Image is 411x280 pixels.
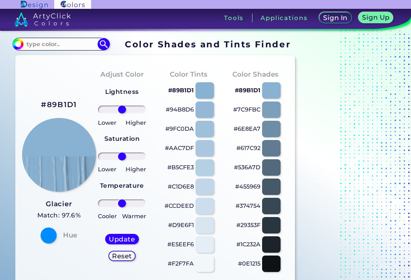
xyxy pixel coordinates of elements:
p: #CCDEED [165,201,194,211]
img: logo_artyclick_colors_white.svg [14,12,71,26]
p: Warmer [122,211,146,221]
img: ArtyClick Design logo [21,1,48,8]
strong: Temperature [100,182,144,189]
p: #7C9FBC [233,105,260,114]
p: #C1D6E8 [168,182,194,191]
h5: Update [110,236,134,242]
h4: Color Shades [232,69,279,80]
a: Glacier Match: 97.6% [37,198,81,221]
p: #89B1D1 [168,85,194,95]
p: #455969 [235,182,260,191]
p: #617C92 [236,143,260,153]
p: Cooler [98,211,117,221]
a: Sign In [321,13,350,23]
a: Sign Up [360,13,392,23]
h1: Color Shades and Tints Finder [125,38,291,50]
img: paint_stamp_2_half.png [22,118,96,192]
h5: Sign Up [363,14,388,20]
p: #B5CFE3 [167,162,194,172]
h4: Adjust Color [100,69,144,80]
p: #374754 [236,201,260,211]
input: type color.. [24,39,98,49]
p: #D9E6F1 [168,220,194,230]
p: #536A7D [234,162,260,172]
p: #9FC0DA [165,124,194,134]
p: #1C232A [236,239,260,249]
h3: Glacier [37,199,81,209]
p: Higher [126,118,146,128]
p: #F2F7FA [168,259,194,268]
p: #29353F [236,220,260,230]
h5: Sign In [324,15,346,21]
p: #0E1215 [238,259,260,268]
p: Lower [98,118,116,128]
h5: Match: 97.6% [37,210,81,221]
h4: Color Tints [170,69,208,80]
p: Lower [98,164,116,174]
h4: Hue [63,229,77,241]
h2: #89B1D1 [41,99,77,110]
h5: Reset [113,253,131,259]
h3: Tools [224,15,244,21]
p: #E5EEF6 [167,239,194,249]
p: #AAC7DF [165,143,194,153]
strong: Saturation [104,135,140,142]
p: #89B1D1 [235,85,260,95]
p: Higher [126,164,146,174]
strong: Lightness [105,88,138,95]
img: icon search [98,38,110,50]
h3: Applications [260,15,307,21]
p: #6E8EA7 [234,124,260,134]
p: #94B8D6 [166,105,194,114]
